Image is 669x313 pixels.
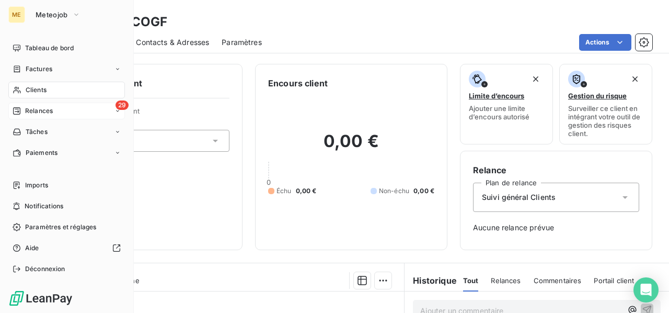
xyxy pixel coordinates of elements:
span: 0 [267,178,271,186]
span: Tout [463,276,479,285]
button: Gestion du risqueSurveiller ce client en intégrant votre outil de gestion des risques client. [559,64,652,144]
a: Tableau de bord [8,40,125,57]
span: Suivi général Clients [482,192,556,203]
a: Clients [8,82,125,98]
span: 0,00 € [296,186,317,196]
div: Open Intercom Messenger [633,277,659,303]
img: Logo LeanPay [8,290,73,307]
span: Gestion du risque [568,92,627,100]
span: Échu [276,186,292,196]
span: Meteojob [36,10,68,19]
h6: Informations client [63,77,229,90]
button: Limite d’encoursAjouter une limite d’encours autorisé [460,64,553,144]
span: 0,00 € [413,186,434,196]
h6: Encours client [268,77,328,90]
span: Clients [26,85,47,95]
a: Paramètres et réglages [8,219,125,236]
span: Paiements [26,148,57,158]
span: Surveiller ce client en intégrant votre outil de gestion des risques client. [568,104,643,138]
span: Imports [25,181,48,190]
a: Paiements [8,144,125,161]
a: Tâches [8,124,125,140]
a: Factures [8,61,125,77]
span: Aide [25,243,39,253]
h6: Historique [405,274,457,287]
span: Propriétés Client [84,107,229,121]
span: Relances [25,106,53,116]
a: 29Relances [8,103,125,119]
span: Paramètres et réglages [25,222,96,232]
span: Contacts & Adresses [136,37,209,48]
h6: Relance [473,164,639,176]
span: Commentaires [534,276,582,285]
a: Aide [8,240,125,256]
span: Aucune relance prévue [473,222,639,233]
span: Relances [491,276,521,285]
span: Paramètres [222,37,262,48]
span: 29 [116,100,129,110]
span: Non-échu [379,186,409,196]
div: ME [8,6,25,23]
span: Déconnexion [25,264,65,274]
span: Tâches [26,127,48,137]
span: Tableau de bord [25,43,74,53]
h2: 0,00 € [268,131,434,162]
a: Imports [8,177,125,194]
span: Portail client [594,276,634,285]
span: Notifications [25,202,63,211]
span: Ajouter une limite d’encours autorisé [469,104,544,121]
button: Actions [579,34,631,51]
span: Limite d’encours [469,92,524,100]
span: Factures [26,64,52,74]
